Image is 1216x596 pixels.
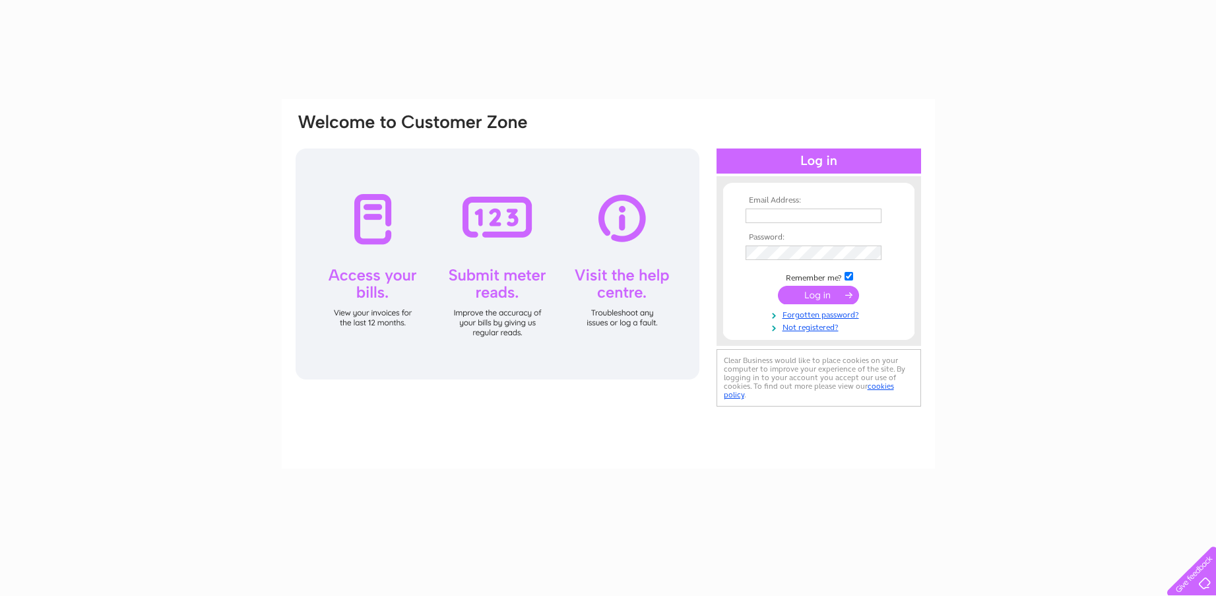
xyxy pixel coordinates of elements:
a: Forgotten password? [746,308,895,320]
a: Not registered? [746,320,895,333]
td: Remember me? [742,270,895,283]
a: cookies policy [724,381,894,399]
th: Password: [742,233,895,242]
input: Submit [778,286,859,304]
th: Email Address: [742,196,895,205]
div: Clear Business would like to place cookies on your computer to improve your experience of the sit... [717,349,921,407]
